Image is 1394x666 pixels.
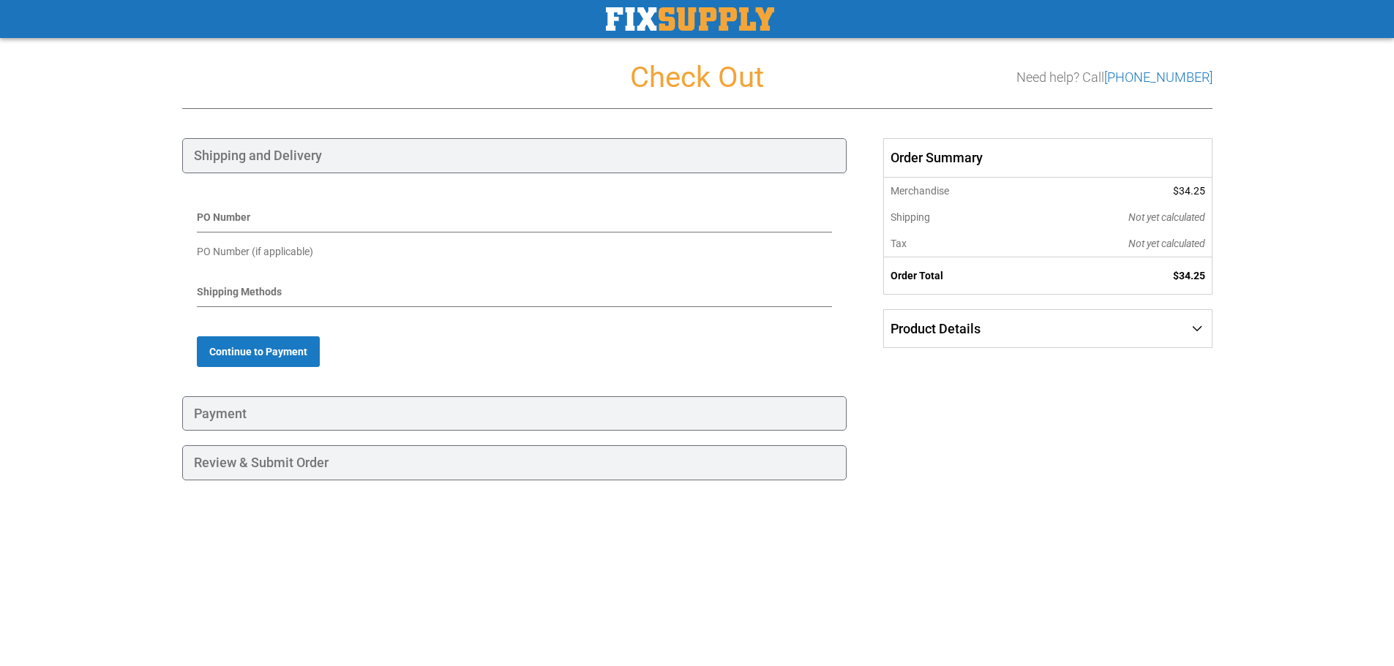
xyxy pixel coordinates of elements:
div: Review & Submit Order [182,445,847,480]
span: PO Number (if applicable) [197,246,313,257]
h3: Need help? Call [1016,70,1213,85]
span: $34.25 [1173,185,1205,197]
span: $34.25 [1173,270,1205,281]
img: Fix Industrial Supply [606,7,774,31]
button: Continue to Payment [197,336,320,367]
a: [PHONE_NUMBER] [1104,69,1213,85]
div: Payment [182,396,847,431]
span: Not yet calculated [1128,211,1205,223]
th: Tax [884,230,1030,257]
div: Shipping and Delivery [182,138,847,173]
span: Order Summary [883,138,1212,178]
th: Merchandise [884,178,1030,204]
h1: Check Out [182,61,1213,94]
strong: Order Total [891,270,943,281]
a: store logo [606,7,774,31]
span: Not yet calculated [1128,238,1205,249]
span: Continue to Payment [209,346,307,357]
span: Shipping [891,211,930,223]
div: PO Number [197,210,833,232]
span: Product Details [891,321,981,336]
div: Shipping Methods [197,284,833,307]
